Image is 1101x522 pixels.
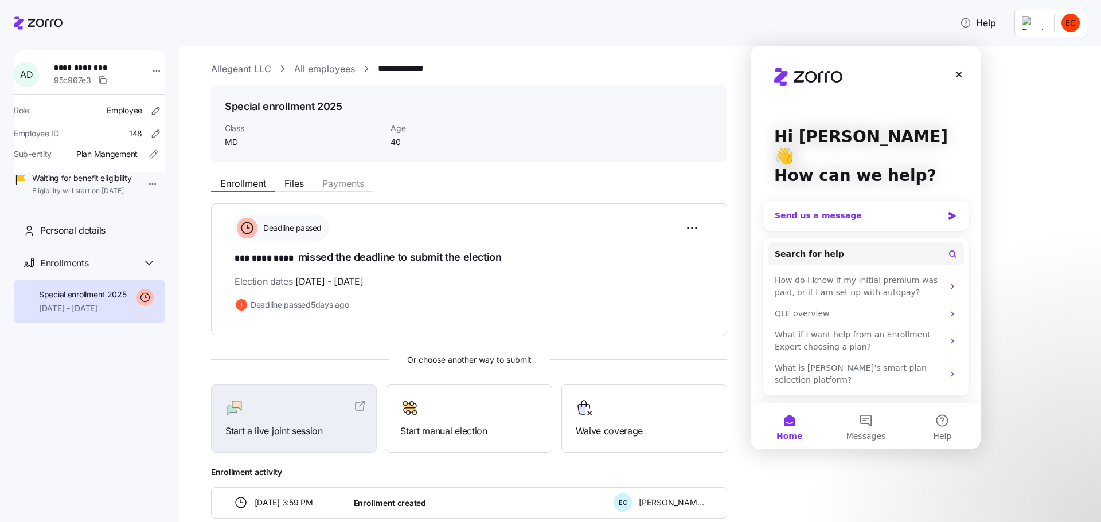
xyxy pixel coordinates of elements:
[576,424,713,438] span: Waive coverage
[639,497,704,508] span: [PERSON_NAME]
[391,136,506,148] span: 40
[211,354,727,366] span: Or choose another way to submit
[960,16,996,30] span: Help
[32,186,131,196] span: Eligibility will start on [DATE]
[235,250,704,266] h1: missed the deadline to submit the election
[400,424,537,438] span: Start manual election
[1061,14,1080,32] img: cc97166a80db72ba115bf250c5d9a898
[225,123,381,134] span: Class
[255,497,313,508] span: [DATE] 3:59 PM
[20,70,33,79] span: A D
[284,179,304,188] span: Files
[391,123,506,134] span: Age
[39,289,127,300] span: Special enrollment 2025
[751,46,981,449] iframe: Intercom live chat
[32,172,131,184] span: Waiting for benefit eligibility
[14,105,29,116] span: Role
[40,256,88,270] span: Enrollments
[76,148,138,160] span: Plan Mangement
[322,179,364,188] span: Payments
[260,222,322,234] span: Deadline passed
[14,148,52,160] span: Sub-entity
[294,62,355,76] a: All employees
[211,466,727,478] span: Enrollment activity
[235,274,363,289] span: Election dates
[39,303,127,314] span: [DATE] - [DATE]
[40,223,106,238] span: Personal details
[107,105,142,116] span: Employee
[225,136,381,148] span: MD
[211,62,271,76] a: Allegeant LLC
[14,128,59,139] span: Employee ID
[251,299,349,311] span: Deadline passed 5 days ago
[295,274,363,289] span: [DATE] - [DATE]
[951,11,1005,34] button: Help
[220,179,266,188] span: Enrollment
[1022,16,1045,30] img: Employer logo
[225,99,342,113] h1: Special enrollment 2025
[619,500,627,506] span: E C
[54,74,91,86] span: 95c967e3
[129,128,142,139] span: 148
[354,497,426,509] span: Enrollment created
[225,424,362,438] span: Start a live joint session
